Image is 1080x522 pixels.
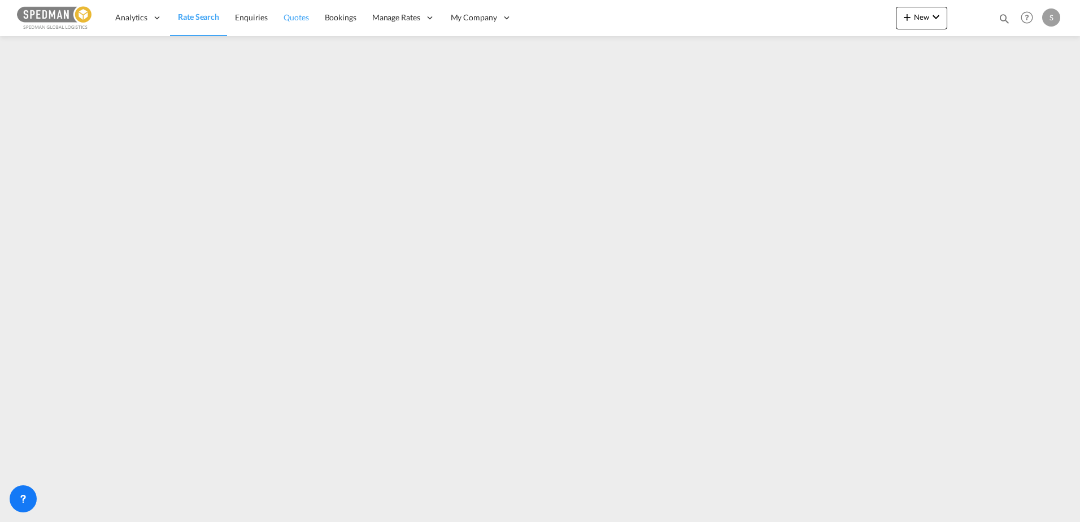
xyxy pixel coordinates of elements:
[1042,8,1060,27] div: S
[900,10,914,24] md-icon: icon-plus 400-fg
[900,12,943,21] span: New
[372,12,420,23] span: Manage Rates
[998,12,1011,29] div: icon-magnify
[17,5,93,31] img: c12ca350ff1b11efb6b291369744d907.png
[1017,8,1037,27] span: Help
[896,7,947,29] button: icon-plus 400-fgNewicon-chevron-down
[178,12,219,21] span: Rate Search
[998,12,1011,25] md-icon: icon-magnify
[115,12,147,23] span: Analytics
[1017,8,1042,28] div: Help
[451,12,497,23] span: My Company
[235,12,268,22] span: Enquiries
[325,12,356,22] span: Bookings
[284,12,308,22] span: Quotes
[929,10,943,24] md-icon: icon-chevron-down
